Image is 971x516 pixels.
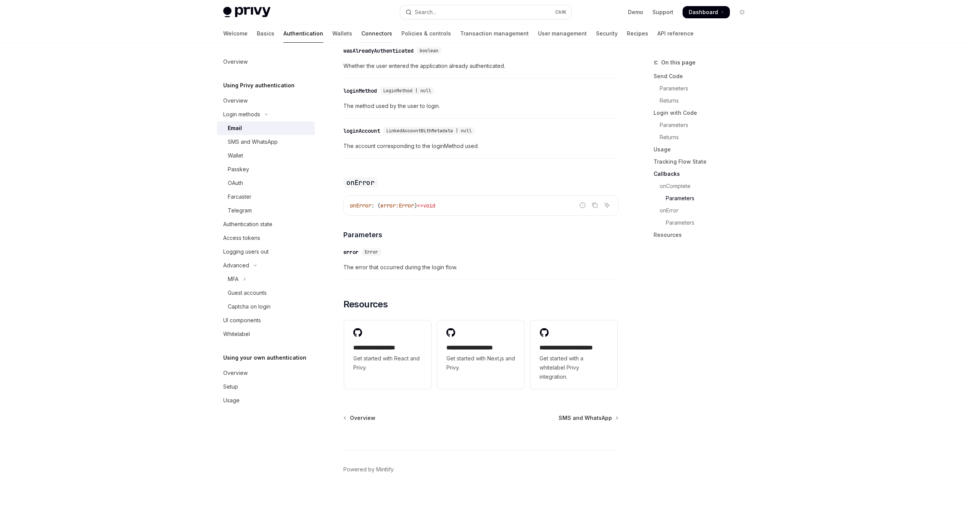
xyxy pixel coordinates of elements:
span: onError [350,202,371,209]
span: Error [365,249,378,255]
div: Email [228,124,242,133]
a: Authentication state [217,217,315,231]
span: boolean [420,48,438,54]
div: Guest accounts [228,288,267,297]
a: Usage [654,143,754,156]
a: Send Code [654,70,754,82]
button: Open search [400,5,571,19]
a: Usage [217,394,315,407]
a: API reference [657,24,694,43]
a: OAuth [217,176,315,190]
span: The account corresponding to the loginMethod used. [343,141,618,151]
div: Wallet [228,151,243,160]
span: Get started with React and Privy. [353,354,422,372]
div: Captcha on login [228,302,271,311]
span: The method used by the user to login. [343,101,618,111]
span: On this page [661,58,696,67]
a: Captcha on login [217,300,315,313]
span: => [417,202,423,209]
a: Resources [654,229,754,241]
button: Report incorrect code [578,200,588,210]
div: Access tokens [223,233,260,243]
span: SMS and WhatsApp [559,414,612,422]
a: Wallets [332,24,352,43]
button: Ask AI [602,200,612,210]
span: void [423,202,435,209]
h5: Using Privy authentication [223,81,295,90]
div: error [343,248,359,256]
div: OAuth [228,178,243,188]
div: loginMethod [343,87,377,95]
button: Toggle Login methods section [217,108,315,121]
div: Usage [223,396,240,405]
div: Logging users out [223,247,269,256]
span: The error that occurred during the login flow. [343,263,618,272]
a: UI components [217,313,315,327]
a: Whitelabel [217,327,315,341]
a: Returns [654,95,754,107]
div: loginAccount [343,127,380,135]
a: Transaction management [460,24,529,43]
a: Farcaster [217,190,315,204]
a: Recipes [627,24,648,43]
div: Advanced [223,261,249,270]
span: LinkedAccountWithMetadata | null [386,128,472,134]
a: Overview [344,414,375,422]
div: Farcaster [228,192,251,201]
div: wasAlreadyAuthenticated [343,47,414,55]
span: Whether the user entered the application already authenticated. [343,61,618,71]
span: error [380,202,396,209]
div: Overview [223,368,248,378]
button: Toggle dark mode [736,6,748,18]
div: Search... [415,8,436,17]
div: UI components [223,316,261,325]
a: Tracking Flow State [654,156,754,168]
a: Overview [217,94,315,108]
button: Toggle MFA section [217,272,315,286]
a: Logging users out [217,245,315,259]
h5: Using your own authentication [223,353,306,362]
code: onError [343,177,378,188]
div: Overview [223,96,248,105]
a: Login with Code [654,107,754,119]
a: Overview [217,366,315,380]
div: Setup [223,382,238,391]
a: Authentication [283,24,323,43]
a: onComplete [654,180,754,192]
a: Email [217,121,315,135]
a: onError [654,204,754,217]
button: Toggle Advanced section [217,259,315,272]
div: Login methods [223,110,260,119]
span: : ( [371,202,380,209]
span: LoginMethod | null [383,88,431,94]
a: Security [596,24,618,43]
a: Passkey [217,162,315,176]
span: : [396,202,399,209]
span: Overview [350,414,375,422]
a: Parameters [654,82,754,95]
div: Authentication state [223,220,272,229]
span: Parameters [343,230,382,240]
span: ) [414,202,417,209]
div: MFA [228,275,238,284]
a: User management [538,24,587,43]
a: Parameters [654,192,754,204]
div: Telegram [228,206,252,215]
img: light logo [223,7,271,18]
a: Powered by Mintlify [343,466,394,473]
a: Setup [217,380,315,394]
a: Connectors [361,24,392,43]
a: Parameters [654,119,754,131]
button: Copy the contents from the code block [590,200,600,210]
span: Get started with Next.js and Privy. [446,354,515,372]
div: Passkey [228,165,249,174]
a: Dashboard [683,6,730,18]
a: Basics [257,24,274,43]
div: SMS and WhatsApp [228,137,278,146]
a: SMS and WhatsApp [559,414,618,422]
a: Telegram [217,204,315,217]
span: Error [399,202,414,209]
a: Callbacks [654,168,754,180]
a: Returns [654,131,754,143]
span: Resources [343,298,388,310]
